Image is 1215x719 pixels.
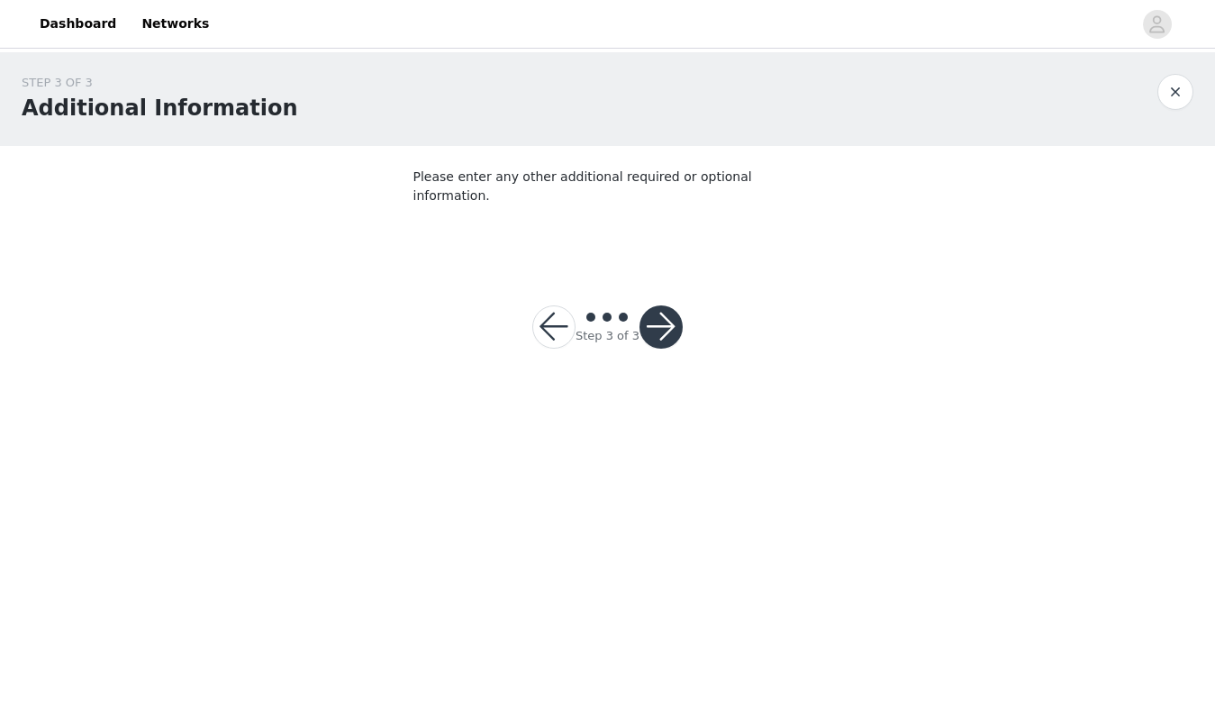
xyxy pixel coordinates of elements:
[1148,10,1165,39] div: avatar
[22,92,297,124] h1: Additional Information
[22,74,297,92] div: STEP 3 OF 3
[131,4,220,44] a: Networks
[576,327,639,345] div: Step 3 of 3
[413,168,802,205] p: Please enter any other additional required or optional information.
[29,4,127,44] a: Dashboard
